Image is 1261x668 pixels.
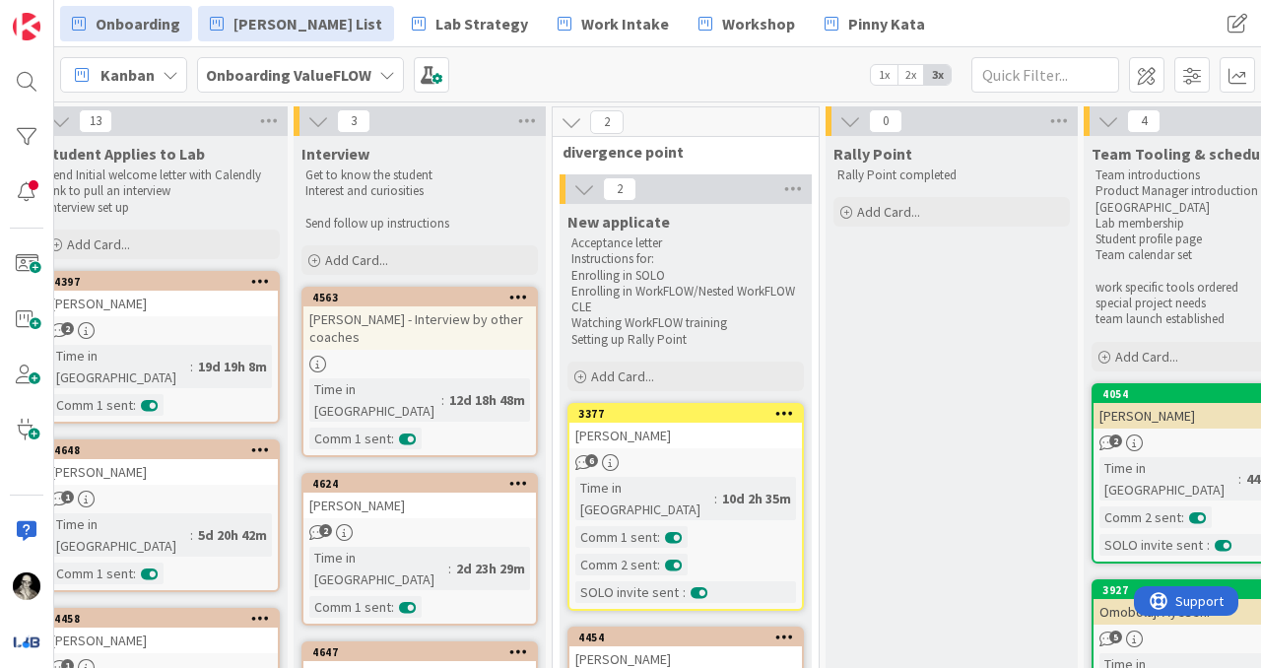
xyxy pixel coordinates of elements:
[13,13,40,40] img: Visit kanbanzone.com
[61,322,74,335] span: 2
[301,287,538,457] a: 4563[PERSON_NAME] - Interview by other coachesTime in [GEOGRAPHIC_DATA]:12d 18h 48mComm 1 sent:
[569,405,802,448] div: 3377[PERSON_NAME]
[79,109,112,133] span: 13
[309,378,441,422] div: Time in [GEOGRAPHIC_DATA]
[435,12,528,35] span: Lab Strategy
[303,289,536,306] div: 4563
[448,558,451,579] span: :
[837,167,1066,183] p: Rally Point completed
[1127,109,1161,133] span: 4
[897,65,924,85] span: 2x
[190,356,193,377] span: :
[45,441,278,485] div: 4648[PERSON_NAME]
[45,610,278,628] div: 4458
[312,477,536,491] div: 4624
[43,144,205,164] span: Student Applies to Lab
[683,581,686,603] span: :
[301,473,538,626] a: 4624[PERSON_NAME]Time in [GEOGRAPHIC_DATA]:2d 23h 29mComm 1 sent:
[924,65,951,85] span: 3x
[391,428,394,449] span: :
[575,526,657,548] div: Comm 1 sent
[1099,506,1181,528] div: Comm 2 sent
[571,268,800,284] p: Enrolling in SOLO
[590,110,624,134] span: 2
[193,524,272,546] div: 5d 20h 42m
[1099,457,1238,501] div: Time in [GEOGRAPHIC_DATA]
[309,596,391,618] div: Comm 1 sent
[571,332,800,348] p: Setting up Rally Point
[51,394,133,416] div: Comm 1 sent
[571,251,800,267] p: Instructions for:
[563,142,794,162] span: divergence point
[687,6,807,41] a: Workshop
[312,645,536,659] div: 4647
[857,203,920,221] span: Add Card...
[60,6,192,41] a: Onboarding
[190,524,193,546] span: :
[391,596,394,618] span: :
[575,554,657,575] div: Comm 2 sent
[569,405,802,423] div: 3377
[325,251,388,269] span: Add Card...
[305,167,534,183] p: Get to know the student
[578,407,802,421] div: 3377
[337,109,370,133] span: 3
[575,477,714,520] div: Time in [GEOGRAPHIC_DATA]
[303,306,536,350] div: [PERSON_NAME] - Interview by other coaches
[100,63,155,87] span: Kanban
[571,284,800,316] p: Enrolling in WorkFLOW/Nested WorkFLOW CLE
[546,6,681,41] a: Work Intake
[45,459,278,485] div: [PERSON_NAME]
[575,581,683,603] div: SOLO invite sent
[303,493,536,518] div: [PERSON_NAME]
[233,12,382,35] span: [PERSON_NAME] List
[451,558,530,579] div: 2d 23h 29m
[571,315,800,331] p: Watching WorkFLOW training
[569,423,802,448] div: [PERSON_NAME]
[848,12,925,35] span: Pinny Kata
[47,200,276,216] p: Interview set up
[1109,631,1122,643] span: 5
[43,271,280,424] a: 4397[PERSON_NAME]Time in [GEOGRAPHIC_DATA]:19d 19h 8mComm 1 sent:
[305,183,534,199] p: Interest and curiosities
[51,345,190,388] div: Time in [GEOGRAPHIC_DATA]
[303,475,536,493] div: 4624
[869,109,902,133] span: 0
[54,275,278,289] div: 4397
[193,356,272,377] div: 19d 19h 8m
[45,628,278,653] div: [PERSON_NAME]
[567,212,670,232] span: New applicate
[569,629,802,646] div: 4454
[578,631,802,644] div: 4454
[400,6,540,41] a: Lab Strategy
[303,643,536,661] div: 4647
[657,526,660,548] span: :
[657,554,660,575] span: :
[1238,468,1241,490] span: :
[45,273,278,316] div: 4397[PERSON_NAME]
[303,289,536,350] div: 4563[PERSON_NAME] - Interview by other coaches
[206,65,371,85] b: Onboarding ValueFLOW
[312,291,536,304] div: 4563
[45,291,278,316] div: [PERSON_NAME]
[43,439,280,592] a: 4648[PERSON_NAME]Time in [GEOGRAPHIC_DATA]:5d 20h 42mComm 1 sent:
[13,572,40,600] img: WS
[971,57,1119,93] input: Quick Filter...
[41,3,90,27] span: Support
[305,216,534,232] p: Send follow up instructions
[309,428,391,449] div: Comm 1 sent
[133,394,136,416] span: :
[67,235,130,253] span: Add Card...
[45,610,278,653] div: 4458[PERSON_NAME]
[441,389,444,411] span: :
[301,144,369,164] span: Interview
[303,475,536,518] div: 4624[PERSON_NAME]
[813,6,937,41] a: Pinny Kata
[603,177,636,201] span: 2
[1099,534,1207,556] div: SOLO invite sent
[96,12,180,35] span: Onboarding
[309,547,448,590] div: Time in [GEOGRAPHIC_DATA]
[1207,534,1210,556] span: :
[45,273,278,291] div: 4397
[722,12,795,35] span: Workshop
